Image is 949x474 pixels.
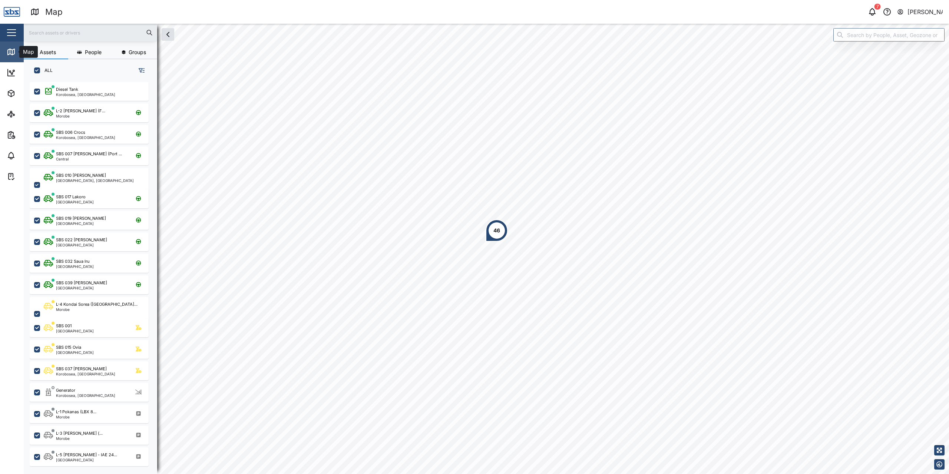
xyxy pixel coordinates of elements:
div: Morobe [56,437,103,440]
div: Korobosea, [GEOGRAPHIC_DATA] [56,372,115,376]
div: 7 [874,4,881,10]
div: [GEOGRAPHIC_DATA] [56,200,94,204]
div: SBS 032 Saua Iru [56,258,90,265]
canvas: Map [24,24,949,474]
div: Central [56,157,122,161]
div: [GEOGRAPHIC_DATA] [56,458,117,462]
label: ALL [40,67,53,73]
div: Tasks [19,172,40,180]
div: Reports [19,131,44,139]
div: Sites [19,110,37,118]
div: Korobosea, [GEOGRAPHIC_DATA] [56,136,115,139]
div: [GEOGRAPHIC_DATA], [GEOGRAPHIC_DATA] [56,179,134,182]
div: Morobe [56,114,105,118]
div: SBS 037 [PERSON_NAME] [56,366,107,372]
div: [GEOGRAPHIC_DATA] [56,222,106,225]
span: Assets [40,50,56,55]
div: Morobe [56,415,96,419]
div: Korobosea, [GEOGRAPHIC_DATA] [56,93,115,96]
div: grid [30,79,157,468]
div: Morobe [56,308,138,311]
span: People [85,50,102,55]
img: Main Logo [4,4,20,20]
div: Diesel Tank [56,86,78,93]
div: L-1 Pokanas (LBX 8... [56,409,96,415]
div: Generator [56,387,75,394]
div: L-4 Kondai Sorea ([GEOGRAPHIC_DATA]... [56,301,138,308]
div: Dashboard [19,69,53,77]
button: [PERSON_NAME] [897,7,943,17]
div: [GEOGRAPHIC_DATA] [56,351,94,354]
div: SBS 006 Crocs [56,129,85,136]
div: [GEOGRAPHIC_DATA] [56,286,107,290]
div: [PERSON_NAME] [907,7,943,17]
div: 46 [493,226,500,235]
div: SBS 015 Ovia [56,344,81,351]
div: Map [19,48,36,56]
div: SBS 001 [56,323,72,329]
div: [GEOGRAPHIC_DATA] [56,243,107,247]
span: Groups [129,50,146,55]
div: L-2 [PERSON_NAME] (F... [56,108,105,114]
div: Alarms [19,152,42,160]
input: Search assets or drivers [28,27,153,38]
div: SBS 039 [PERSON_NAME] [56,280,107,286]
div: SBS 022 [PERSON_NAME] [56,237,107,243]
div: Map [45,6,63,19]
div: [GEOGRAPHIC_DATA] [56,329,94,333]
div: L-5 [PERSON_NAME] - IAE 24... [56,452,117,458]
div: SBS 019 [PERSON_NAME] [56,215,106,222]
div: SBS 007 [PERSON_NAME] (Port ... [56,151,122,157]
div: L-3 [PERSON_NAME] (... [56,430,103,437]
div: Korobosea, [GEOGRAPHIC_DATA] [56,394,115,397]
div: SBS 010 [PERSON_NAME] [56,172,106,179]
div: Assets [19,89,42,97]
div: SBS 017 Lakoro [56,194,86,200]
div: [GEOGRAPHIC_DATA] [56,265,94,268]
input: Search by People, Asset, Geozone or Place [833,28,945,42]
div: Map marker [486,219,508,242]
